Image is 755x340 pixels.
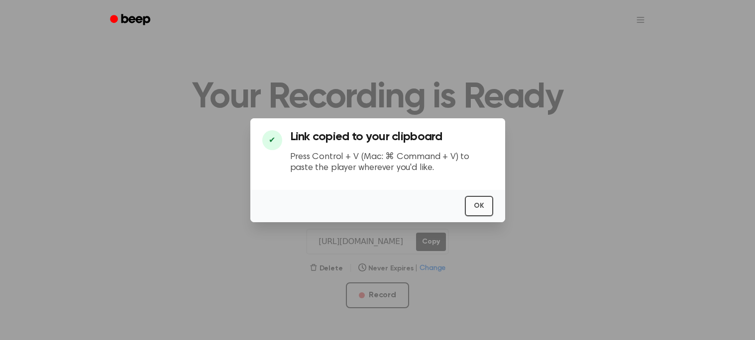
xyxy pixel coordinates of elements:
[103,10,159,30] a: Beep
[629,8,652,32] button: Open menu
[465,196,493,216] button: OK
[290,130,493,144] h3: Link copied to your clipboard
[262,130,282,150] div: ✔
[290,152,493,174] p: Press Control + V (Mac: ⌘ Command + V) to paste the player wherever you'd like.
